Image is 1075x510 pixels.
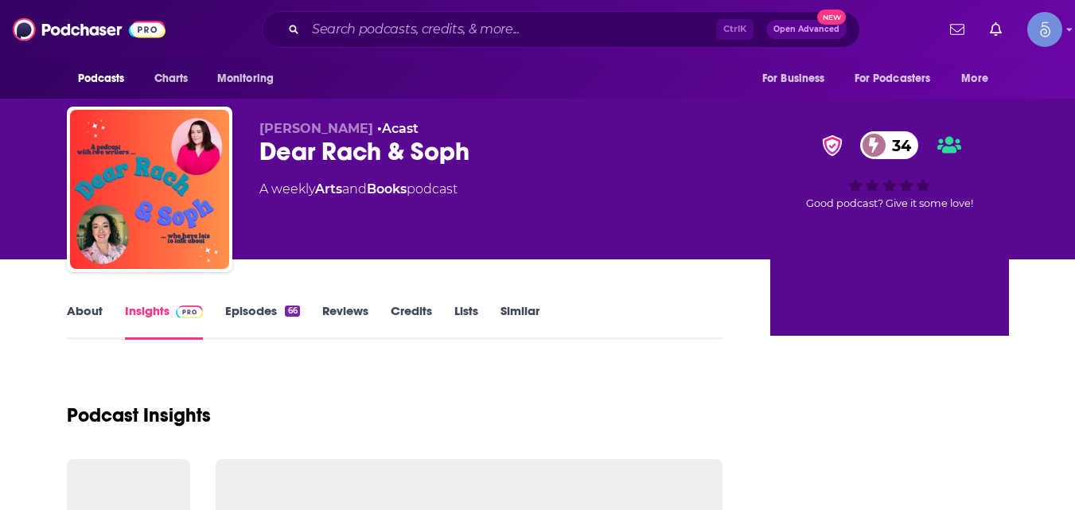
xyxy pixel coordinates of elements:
[315,181,342,197] a: Arts
[67,303,103,340] a: About
[13,14,166,45] img: Podchaser - Follow, Share and Rate Podcasts
[983,16,1008,43] a: Show notifications dropdown
[176,306,204,318] img: Podchaser Pro
[206,64,294,94] button: open menu
[217,68,274,90] span: Monitoring
[770,121,1009,220] div: verified Badge34Good podcast? Give it some love!
[944,16,971,43] a: Show notifications dropdown
[377,121,419,136] span: •
[391,303,432,340] a: Credits
[367,181,407,197] a: Books
[259,180,458,199] div: A weekly podcast
[876,131,919,159] span: 34
[259,121,373,136] span: [PERSON_NAME]
[322,303,368,340] a: Reviews
[817,135,847,156] img: verified Badge
[67,403,211,427] h1: Podcast Insights
[154,68,189,90] span: Charts
[1027,12,1062,47] button: Show profile menu
[78,68,125,90] span: Podcasts
[773,25,839,33] span: Open Advanced
[961,68,988,90] span: More
[716,19,754,40] span: Ctrl K
[1027,12,1062,47] img: User Profile
[844,64,954,94] button: open menu
[125,303,204,340] a: InsightsPodchaser Pro
[1027,12,1062,47] span: Logged in as Spiral5-G1
[454,303,478,340] a: Lists
[225,303,299,340] a: Episodes66
[500,303,539,340] a: Similar
[855,68,931,90] span: For Podcasters
[751,64,845,94] button: open menu
[817,10,846,25] span: New
[262,11,860,48] div: Search podcasts, credits, & more...
[67,64,146,94] button: open menu
[806,197,973,209] span: Good podcast? Give it some love!
[306,17,716,42] input: Search podcasts, credits, & more...
[342,181,367,197] span: and
[860,131,919,159] a: 34
[285,306,299,317] div: 66
[144,64,198,94] a: Charts
[382,121,419,136] a: Acast
[766,20,847,39] button: Open AdvancedNew
[762,68,825,90] span: For Business
[70,110,229,269] img: Dear Rach & Soph
[950,64,1008,94] button: open menu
